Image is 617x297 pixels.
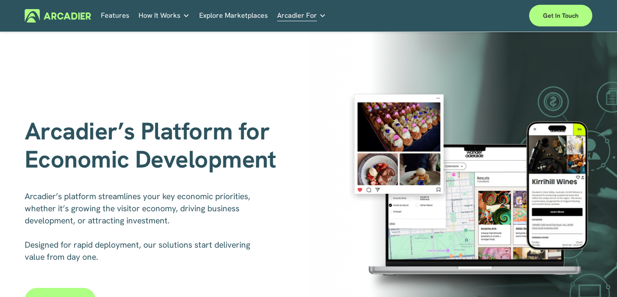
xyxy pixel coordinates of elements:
span: Arcadier For [277,10,317,22]
p: Arcadier’s platform streamlines your key economic priorities, whether it’s growing the visitor ec... [25,190,261,263]
a: folder dropdown [277,9,326,23]
a: Features [101,9,129,23]
span: Designed for rapid deployment, our solutions start delivering value from day one. [25,239,252,262]
a: Get in touch [529,5,592,26]
span: Arcadier’s Platform for Economic Development [25,116,276,175]
a: Explore Marketplaces [199,9,268,23]
a: folder dropdown [139,9,190,23]
img: Arcadier [25,9,91,23]
span: How It Works [139,10,181,22]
